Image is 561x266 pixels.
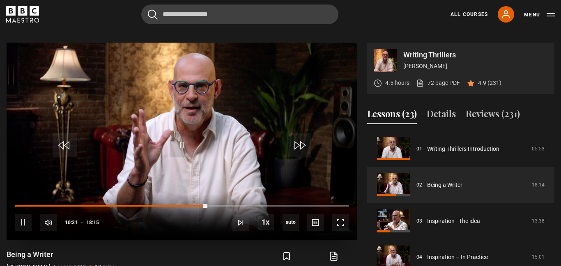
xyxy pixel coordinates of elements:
button: Captions [307,214,324,231]
a: 72 page PDF [416,79,460,87]
button: Pause [15,214,32,231]
span: - [81,220,83,225]
svg: BBC Maestro [6,6,39,23]
a: All Courses [451,11,488,18]
button: Reviews (231) [466,107,520,124]
a: Writing Thrillers Introduction [427,145,499,153]
button: Submit the search query [148,9,158,20]
a: Inspiration - The idea [427,217,480,225]
button: Lessons (23) [367,107,417,124]
button: Fullscreen [332,214,349,231]
video-js: Video Player [7,43,357,239]
p: [PERSON_NAME] [403,62,548,70]
div: Current quality: 720p [283,214,299,231]
button: Playback Rate [258,214,274,230]
span: auto [283,214,299,231]
button: Mute [40,214,57,231]
span: 10:31 [65,215,78,230]
p: Writing Thrillers [403,51,548,59]
a: Being a Writer [427,181,462,189]
span: 18:15 [86,215,99,230]
button: Toggle navigation [524,11,555,19]
button: Details [427,107,456,124]
a: Inspiration – In Practice [427,253,488,261]
p: 4.5 hours [385,79,409,87]
div: Progress Bar [15,205,349,207]
p: 4.9 (231) [478,79,501,87]
button: Next Lesson [232,214,249,231]
h1: Being a Writer [7,250,115,259]
input: Search [141,5,338,24]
